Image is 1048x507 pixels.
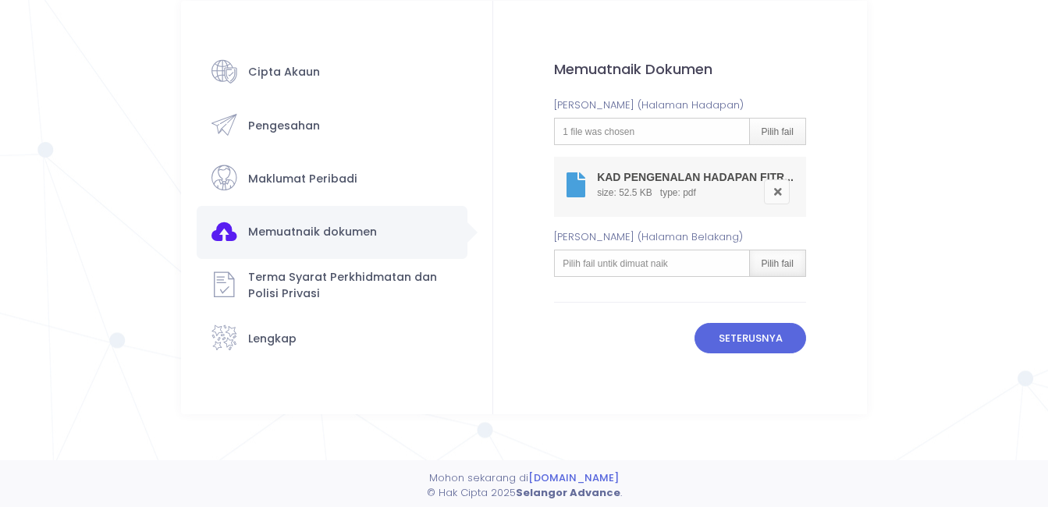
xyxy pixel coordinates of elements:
[656,187,700,198] span: type: pdf
[554,97,744,113] label: [PERSON_NAME] (Halaman Hadapan)
[563,258,668,269] span: Pilih fail untik dimuat naik
[593,187,656,198] span: size: 52.5 KB
[695,323,806,353] button: Seterusnya
[516,485,620,500] strong: Selangor Advance
[528,470,619,485] a: [DOMAIN_NAME]
[554,58,806,80] div: Memuatnaik Dokumen
[554,229,743,245] label: [PERSON_NAME] (Halaman Belakang)
[597,169,794,186] div: KAD PENGENALAN HADAPAN FITRI HANUM BT TUKIMAN.pdf
[563,126,634,137] span: 1 file was chosen
[749,250,805,276] div: Pilih fail
[749,119,805,144] div: Pilih fail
